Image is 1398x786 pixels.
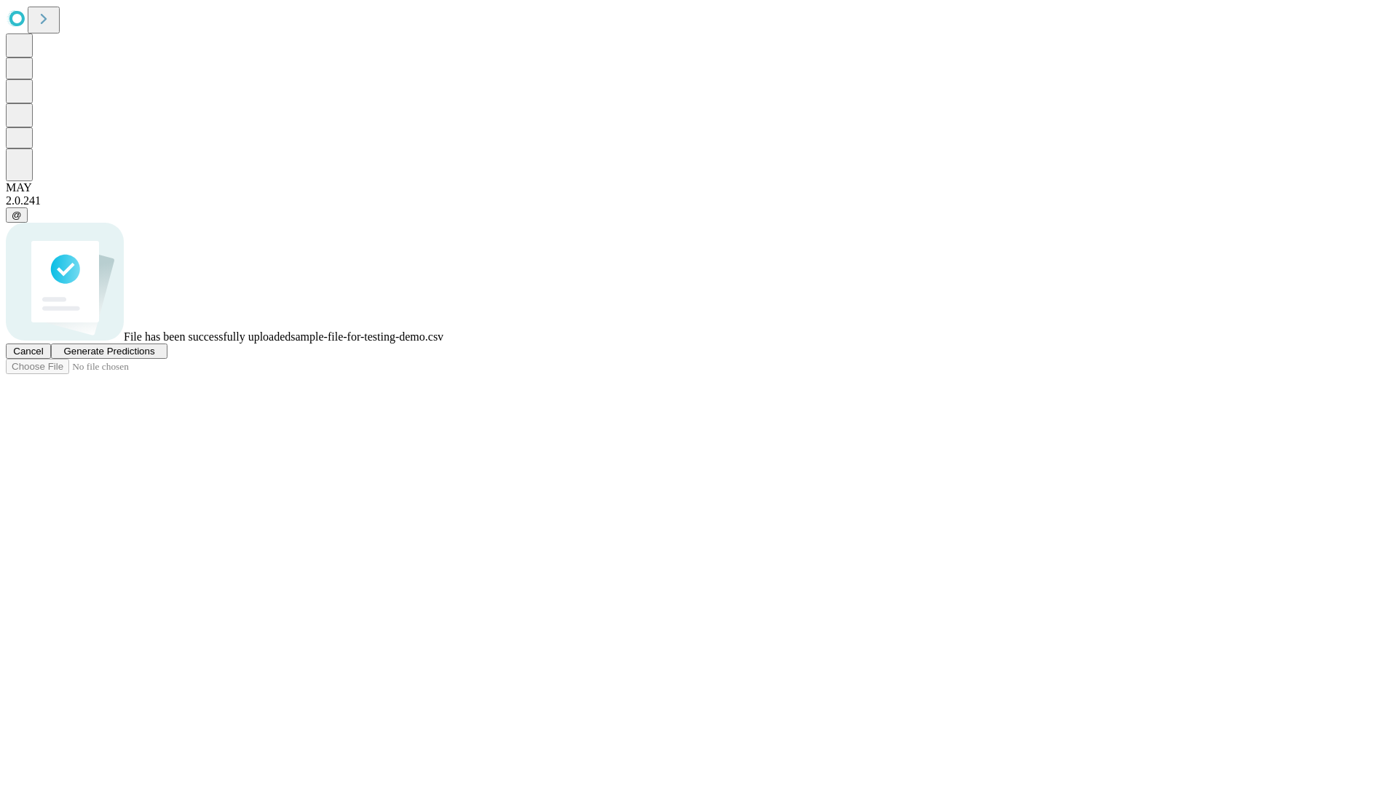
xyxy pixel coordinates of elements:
button: Generate Predictions [51,344,167,359]
span: File has been successfully uploaded [124,330,291,343]
div: 2.0.241 [6,194,1392,207]
button: @ [6,207,28,223]
span: Cancel [13,346,44,357]
span: @ [12,210,22,221]
div: MAY [6,181,1392,194]
button: Cancel [6,344,51,359]
span: sample-file-for-testing-demo.csv [291,330,443,343]
span: Generate Predictions [63,346,154,357]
